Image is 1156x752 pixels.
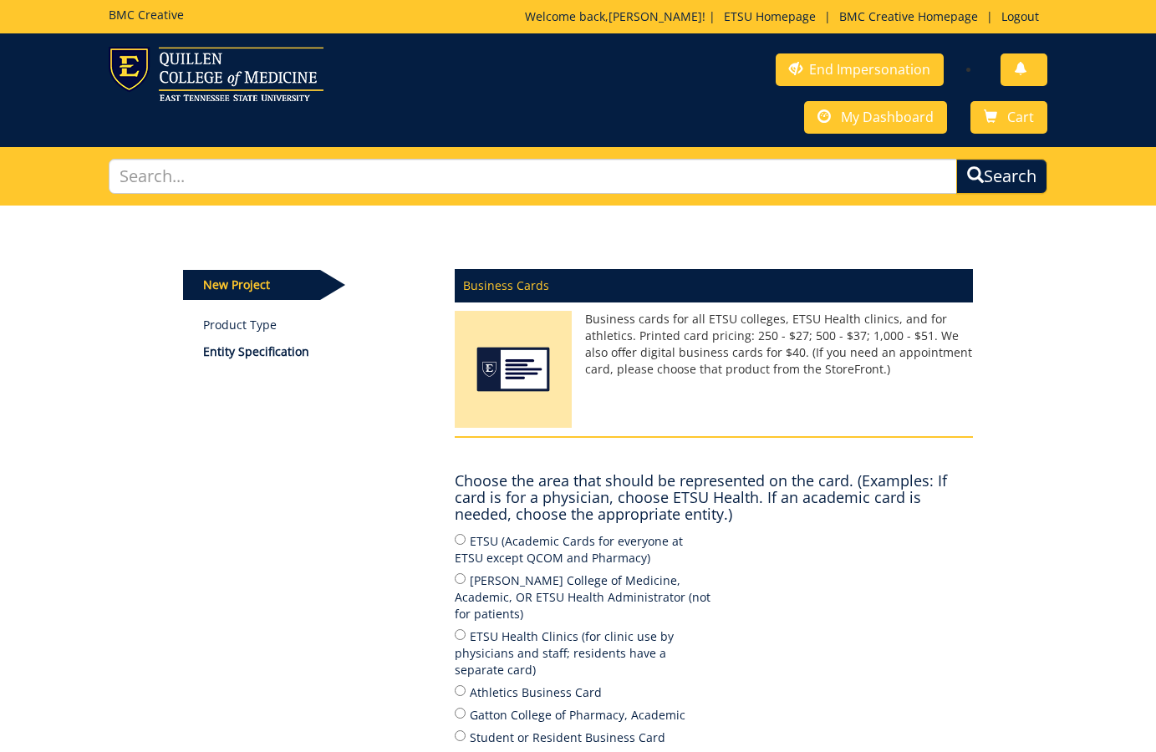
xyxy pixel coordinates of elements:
[993,8,1047,24] a: Logout
[455,730,466,741] input: Student or Resident Business Card
[970,101,1047,134] a: Cart
[455,311,973,378] p: Business cards for all ETSU colleges, ETSU Health clinics, and for athletics. Printed card pricin...
[455,534,466,545] input: ETSU (Academic Cards for everyone at ETSU except QCOM and Pharmacy)
[203,343,430,360] p: Entity Specification
[109,159,957,195] input: Search...
[455,683,714,701] label: Athletics Business Card
[804,101,947,134] a: My Dashboard
[455,708,466,719] input: Gatton College of Pharmacy, Academic
[455,728,714,746] label: Student or Resident Business Card
[956,159,1047,195] button: Search
[841,108,934,126] span: My Dashboard
[455,311,572,436] img: Business Cards
[455,573,466,584] input: [PERSON_NAME] College of Medicine, Academic, OR ETSU Health Administrator (not for patients)
[715,8,824,24] a: ETSU Homepage
[455,269,973,302] p: Business Cards
[203,317,430,333] a: Product Type
[831,8,986,24] a: BMC Creative Homepage
[776,53,944,86] a: End Impersonation
[109,8,184,21] h5: BMC Creative
[455,531,714,567] label: ETSU (Academic Cards for everyone at ETSU except QCOM and Pharmacy)
[455,627,714,678] label: ETSU Health Clinics (for clinic use by physicians and staff; residents have a separate card)
[109,47,323,101] img: ETSU logo
[609,8,702,24] a: [PERSON_NAME]
[455,705,714,724] label: Gatton College of Pharmacy, Academic
[1007,108,1034,126] span: Cart
[183,270,320,300] p: New Project
[455,685,466,696] input: Athletics Business Card
[455,629,466,640] input: ETSU Health Clinics (for clinic use by physicians and staff; residents have a separate card)
[525,8,1047,25] p: Welcome back, ! | | |
[455,473,973,522] h4: Choose the area that should be represented on the card. (Examples: If card is for a physician, ch...
[455,571,714,622] label: [PERSON_NAME] College of Medicine, Academic, OR ETSU Health Administrator (not for patients)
